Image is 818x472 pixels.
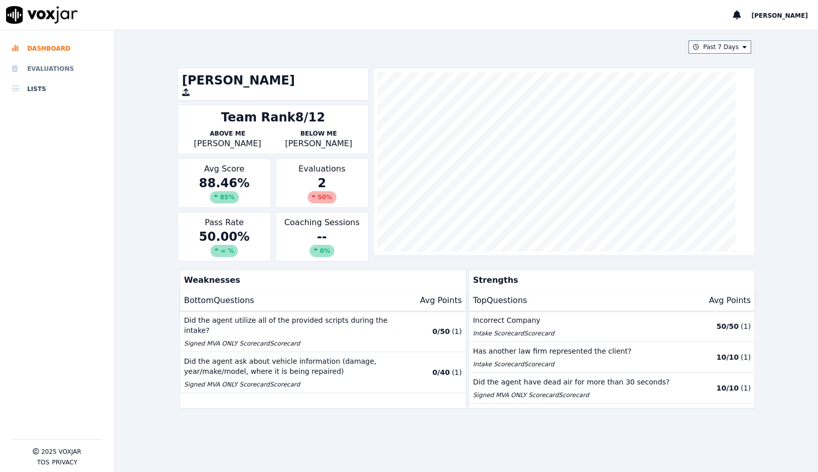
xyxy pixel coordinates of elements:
[184,380,393,389] p: Signed MVA ONLY Scorecard Scorecard
[180,270,462,290] p: Weaknesses
[182,229,267,257] div: 50.00 %
[52,458,77,466] button: Privacy
[182,138,273,150] p: [PERSON_NAME]
[37,458,49,466] button: TOS
[688,40,751,54] button: Past 7 Days
[741,321,751,331] p: ( 1 )
[182,130,273,138] p: Above Me
[433,367,450,377] p: 0 / 40
[473,329,681,337] p: Intake Scorecard Scorecard
[469,270,751,290] p: Strengths
[178,158,271,208] div: Avg Score
[184,356,393,376] p: Did the agent ask about vehicle information (damage, year/make/model, where it is being repaired)
[180,311,466,352] button: Did the agent utilize all of the provided scripts during the intake? Signed MVA ONLY ScorecardSco...
[310,245,334,257] div: 0%
[473,408,681,418] p: Did the agent have a Proper use of hold.
[452,326,462,336] p: ( 1 )
[184,294,254,307] p: Bottom Questions
[469,342,755,373] button: Has another law firm represented the client? Intake ScorecardScorecard 10/10 (1)
[280,175,364,203] div: 2
[6,6,78,24] img: voxjar logo
[178,212,271,262] div: Pass Rate
[716,321,739,331] p: 50 / 50
[751,12,808,19] span: [PERSON_NAME]
[420,294,462,307] p: Avg Points
[473,391,681,399] p: Signed MVA ONLY Scorecard Scorecard
[210,245,238,257] div: ∞ %
[41,448,81,456] p: 2025 Voxjar
[473,315,681,325] p: Incorrect Company
[709,294,751,307] p: Avg Points
[741,352,751,362] p: ( 1 )
[273,138,364,150] p: [PERSON_NAME]
[273,130,364,138] p: Below Me
[182,72,364,89] h1: [PERSON_NAME]
[12,38,102,59] a: Dashboard
[716,352,739,362] p: 10 / 10
[469,311,755,342] button: Incorrect Company Intake ScorecardScorecard 50/50 (1)
[473,377,681,387] p: Did the agent have dead air for more than 30 seconds?
[473,346,681,356] p: Has another law firm represented the client?
[751,9,818,21] button: [PERSON_NAME]
[452,367,462,377] p: ( 1 )
[308,191,336,203] div: 50 %
[280,229,364,257] div: --
[469,373,755,404] button: Did the agent have dead air for more than 30 seconds? Signed MVA ONLY ScorecardScorecard 10/10 (1)
[12,59,102,79] a: Evaluations
[275,212,369,262] div: Coaching Sessions
[221,109,325,125] div: Team Rank 8/12
[184,315,393,335] p: Did the agent utilize all of the provided scripts during the intake?
[12,79,102,99] a: Lists
[184,339,393,348] p: Signed MVA ONLY Scorecard Scorecard
[469,404,755,435] button: Did the agent have a Proper use of hold. Signed MVA ONLY ScorecardScorecard 5/5 (1)
[473,294,527,307] p: Top Questions
[433,326,450,336] p: 0 / 50
[716,383,739,393] p: 10 / 10
[180,352,466,393] button: Did the agent ask about vehicle information (damage, year/make/model, where it is being repaired)...
[210,191,239,203] div: 85 %
[182,175,267,203] div: 88.46 %
[473,360,681,368] p: Intake Scorecard Scorecard
[275,158,369,208] div: Evaluations
[741,383,751,393] p: ( 1 )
